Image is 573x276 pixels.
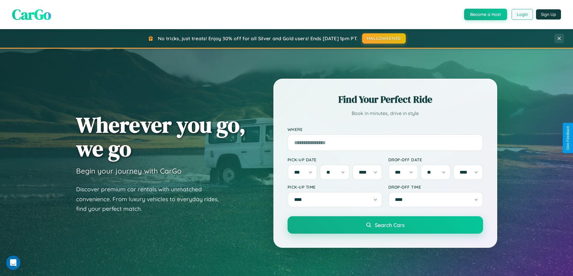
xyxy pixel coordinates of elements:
[388,184,483,190] label: Drop-off Time
[12,5,51,24] span: CarGo
[76,166,182,175] h3: Begin your journey with CarGo
[288,109,483,118] p: Book in minutes, drive in style
[464,9,507,20] button: Become a Host
[288,157,382,162] label: Pick-up Date
[288,216,483,234] button: Search Cars
[288,184,382,190] label: Pick-up Time
[566,126,570,150] div: Give Feedback
[76,113,246,160] h1: Wherever you go, we go
[158,35,358,41] span: No tricks, just treats! Enjoy 30% off for all Silver and Gold users! Ends [DATE] 1pm PT.
[76,184,226,214] p: Discover premium car rentals with unmatched convenience. From luxury vehicles to everyday rides, ...
[388,157,483,162] label: Drop-off Date
[362,33,406,44] button: HALLOWEEN30
[288,93,483,106] h2: Find Your Perfect Ride
[512,9,533,20] button: Login
[6,256,20,270] iframe: Intercom live chat
[288,127,483,132] label: Where
[375,222,405,228] span: Search Cars
[536,9,561,20] button: Sign Up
